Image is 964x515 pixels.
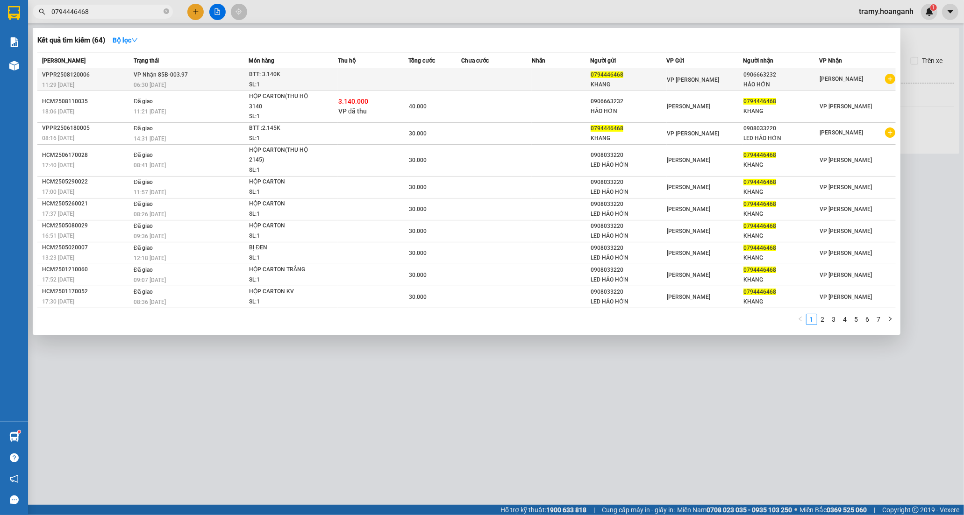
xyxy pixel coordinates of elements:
[819,57,842,64] span: VP Nhận
[409,130,427,137] span: 30.000
[591,231,666,241] div: LED HẢO HỚN
[249,199,319,209] div: HỘP CARTON
[887,316,893,322] span: right
[591,253,666,263] div: LED HẢO HỚN
[249,165,319,176] div: SL: 1
[885,314,896,325] button: right
[667,130,720,137] span: VP [PERSON_NAME]
[37,35,105,45] h3: Kết quả tìm kiếm ( 64 )
[820,103,872,110] span: VP [PERSON_NAME]
[743,80,819,90] div: HẢO HỚN
[134,152,153,158] span: Đã giao
[134,201,153,207] span: Đã giao
[820,76,863,82] span: [PERSON_NAME]
[874,314,884,325] a: 7
[806,314,817,325] li: 1
[461,57,489,64] span: Chưa cước
[249,177,319,187] div: HỘP CARTON
[42,265,131,275] div: HCM2501210060
[42,123,131,133] div: VPPR2506180005
[667,184,711,190] span: [PERSON_NAME]
[338,107,367,115] span: VP đã thu
[798,316,803,322] span: left
[134,125,153,132] span: Đã giao
[42,57,86,64] span: [PERSON_NAME]
[249,112,319,122] div: SL: 1
[42,276,74,283] span: 17:52 [DATE]
[134,211,166,218] span: 08:26 [DATE]
[820,129,863,136] span: [PERSON_NAME]
[851,314,862,325] li: 5
[743,223,776,229] span: 0794446468
[134,277,166,283] span: 09:07 [DATE]
[591,80,666,90] div: KHANG
[667,228,711,234] span: [PERSON_NAME]
[743,289,776,295] span: 0794446468
[591,125,623,132] span: 0794446468
[817,314,828,325] li: 2
[795,314,806,325] li: Previous Page
[829,314,839,325] a: 3
[743,106,819,116] div: KHANG
[820,184,872,190] span: VP [PERSON_NAME]
[134,245,153,251] span: Đã giao
[409,157,427,163] span: 30.000
[42,243,131,253] div: HCM2505020007
[591,275,666,285] div: LED HẢO HỚN
[591,221,666,231] div: 0908033220
[249,287,319,297] div: HỘP CARTON KV
[667,77,720,83] span: VP [PERSON_NAME]
[885,127,895,138] span: plus-circle
[409,294,427,300] span: 30.000
[249,92,319,112] div: HỘP CARTON(THU HỘ 3140
[828,314,840,325] li: 3
[9,37,19,47] img: solution-icon
[591,150,666,160] div: 0908033220
[667,57,685,64] span: VP Gửi
[134,82,166,88] span: 06:30 [DATE]
[885,314,896,325] li: Next Page
[743,231,819,241] div: KHANG
[409,103,427,110] span: 40.000
[113,36,138,44] strong: Bộ lọc
[338,57,356,64] span: Thu hộ
[807,314,817,325] a: 1
[249,265,319,275] div: HỘP CARTON TRẮNG
[134,108,166,115] span: 11:21 [DATE]
[249,209,319,219] div: SL: 1
[249,145,319,165] div: HỘP CARTON(THU HỘ 2145)
[249,80,319,90] div: SL: 1
[743,297,819,307] div: KHANG
[249,231,319,241] div: SL: 1
[820,228,872,234] span: VP [PERSON_NAME]
[8,6,20,20] img: logo-vxr
[667,272,711,278] span: [PERSON_NAME]
[42,70,131,80] div: VPPR2508120006
[590,57,616,64] span: Người gửi
[591,209,666,219] div: LED HẢO HỚN
[840,314,850,325] a: 4
[42,254,74,261] span: 13:23 [DATE]
[862,314,873,325] li: 6
[42,108,74,115] span: 18:06 [DATE]
[42,233,74,239] span: 16:51 [DATE]
[42,221,131,231] div: HCM2505080029
[134,299,166,305] span: 08:36 [DATE]
[409,184,427,190] span: 30.000
[42,82,74,88] span: 11:29 [DATE]
[249,243,319,253] div: BỊ ĐEN
[10,474,19,483] span: notification
[820,206,872,212] span: VP [PERSON_NAME]
[591,265,666,275] div: 0908033220
[820,250,872,256] span: VP [PERSON_NAME]
[134,98,153,105] span: Đã giao
[743,201,776,207] span: 0794446468
[134,233,166,240] span: 09:36 [DATE]
[409,272,427,278] span: 30.000
[591,71,623,78] span: 0794446468
[338,98,368,105] span: 3.140.000
[743,179,776,185] span: 0794446468
[134,71,188,78] span: VP Nhận 85B-003.97
[249,70,319,80] div: BTT: 3.140K
[9,432,19,442] img: warehouse-icon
